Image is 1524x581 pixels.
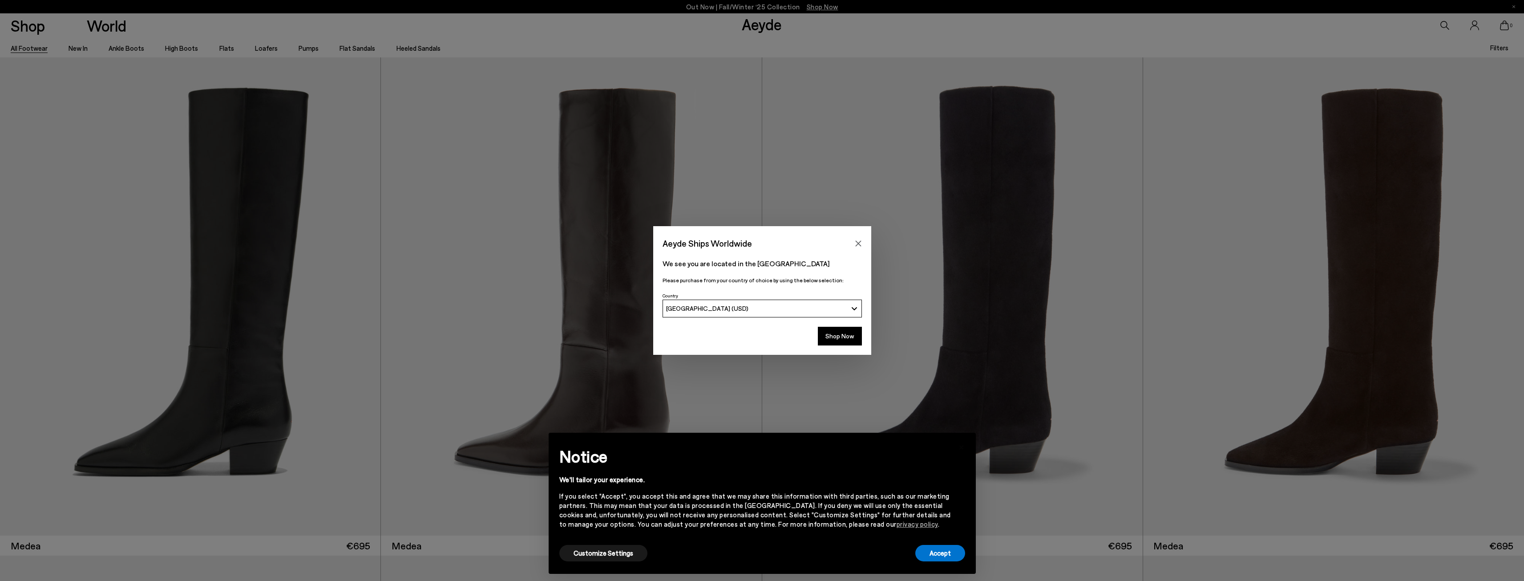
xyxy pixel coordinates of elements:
p: We see you are located in the [GEOGRAPHIC_DATA] [663,258,862,269]
div: We'll tailor your experience. [559,475,951,484]
p: Please purchase from your country of choice by using the below selection: [663,276,862,284]
span: × [958,439,965,452]
div: If you select "Accept", you accept this and agree that we may share this information with third p... [559,492,951,529]
button: Close [852,237,865,250]
a: privacy policy [897,520,938,528]
h2: Notice [559,445,951,468]
button: Customize Settings [559,545,647,561]
button: Shop Now [818,327,862,345]
span: [GEOGRAPHIC_DATA] (USD) [666,305,748,312]
button: Accept [915,545,965,561]
button: Close this notice [951,435,972,457]
span: Country [663,293,678,298]
span: Aeyde Ships Worldwide [663,236,752,251]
